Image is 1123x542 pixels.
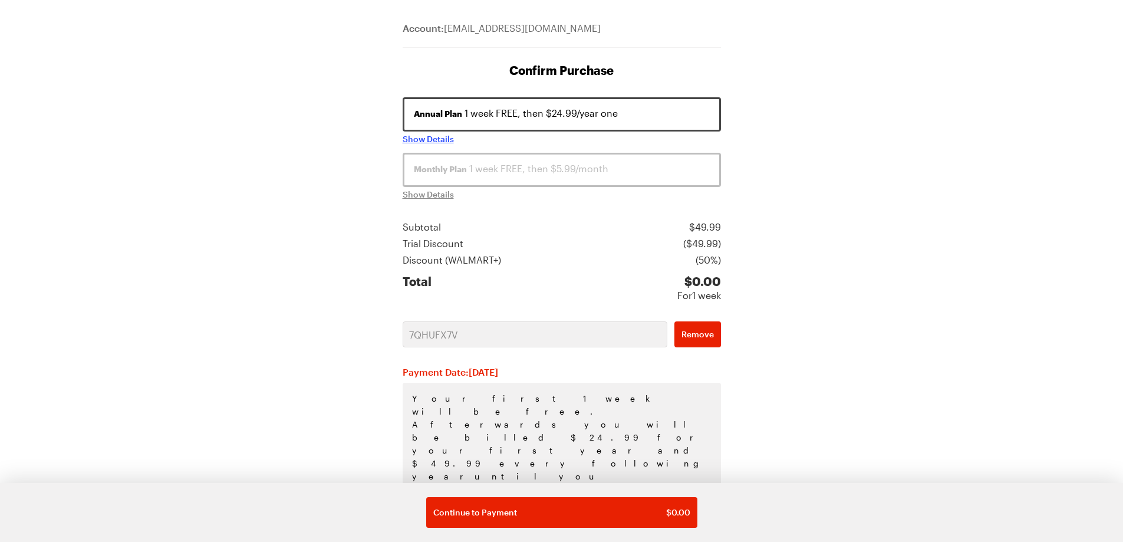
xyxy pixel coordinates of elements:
[403,133,454,145] button: Show Details
[689,220,721,234] div: $ 49.99
[433,507,517,518] span: Continue to Payment
[403,189,454,201] span: Show Details
[414,106,710,120] div: 1 week FREE, then $24.99/year one
[426,497,697,528] button: Continue to Payment$0.00
[403,153,721,187] button: Monthly Plan 1 week FREE, then $5.99/month
[666,507,690,518] span: $ 0.00
[403,220,721,303] section: Price summary
[403,97,721,132] button: Annual Plan 1 week FREE, then $24.99/year one
[403,274,432,303] div: Total
[403,253,501,267] div: Discount ( WALMART+ )
[683,236,721,251] div: ($ 49.99 )
[681,329,714,340] span: Remove
[414,108,462,120] span: Annual Plan
[674,321,721,347] button: Remove
[403,236,463,251] div: Trial Discount
[403,21,721,48] div: [EMAIL_ADDRESS][DOMAIN_NAME]
[677,274,721,288] div: $ 0.00
[403,321,667,347] input: Promo Code
[677,288,721,303] div: For 1 week
[696,253,721,267] div: ( 50% )
[403,62,721,78] h1: Confirm Purchase
[403,366,721,378] h2: Payment Date: [DATE]
[403,22,444,34] span: Account:
[414,162,710,176] div: 1 week FREE, then $5.99/month
[403,220,441,234] div: Subtotal
[414,163,467,175] span: Monthly Plan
